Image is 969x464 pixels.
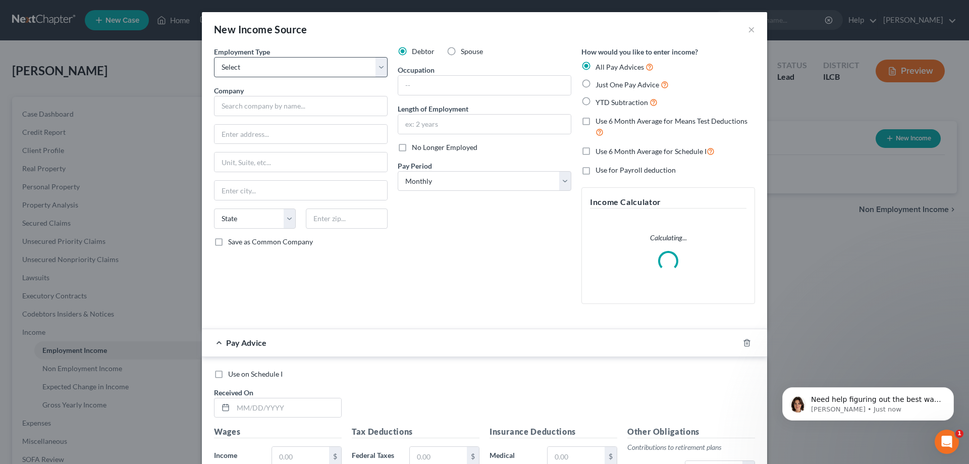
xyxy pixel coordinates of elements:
[398,162,432,170] span: Pay Period
[214,426,342,438] h5: Wages
[214,22,307,36] div: New Income Source
[226,338,266,347] span: Pay Advice
[596,166,676,174] span: Use for Payroll deduction
[596,98,648,107] span: YTD Subtraction
[412,47,435,56] span: Debtor
[228,370,283,378] span: Use on Schedule I
[412,143,477,151] span: No Longer Employed
[935,430,959,454] iframe: Intercom live chat
[398,76,571,95] input: --
[398,65,435,75] label: Occupation
[590,233,746,243] p: Calculating...
[398,115,571,134] input: ex: 2 years
[214,181,387,200] input: Enter city...
[214,152,387,172] input: Unit, Suite, etc...
[398,104,468,114] label: Length of Employment
[596,117,747,125] span: Use 6 Month Average for Means Test Deductions
[214,388,253,397] span: Received On
[581,46,698,57] label: How would you like to enter income?
[596,80,659,89] span: Just One Pay Advice
[306,209,388,229] input: Enter zip...
[228,237,313,246] span: Save as Common Company
[596,63,644,71] span: All Pay Advices
[627,426,755,438] h5: Other Obligations
[955,430,963,438] span: 1
[596,147,707,156] span: Use 6 Month Average for Schedule I
[214,86,244,95] span: Company
[461,47,483,56] span: Spouse
[214,96,388,116] input: Search company by name...
[490,426,617,438] h5: Insurance Deductions
[627,442,755,452] p: Contributions to retirement plans
[590,196,746,209] h5: Income Calculator
[214,451,237,459] span: Income
[352,426,479,438] h5: Tax Deductions
[214,47,270,56] span: Employment Type
[767,366,969,437] iframe: Intercom notifications message
[214,125,387,144] input: Enter address...
[748,23,755,35] button: ×
[233,398,341,418] input: MM/DD/YYYY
